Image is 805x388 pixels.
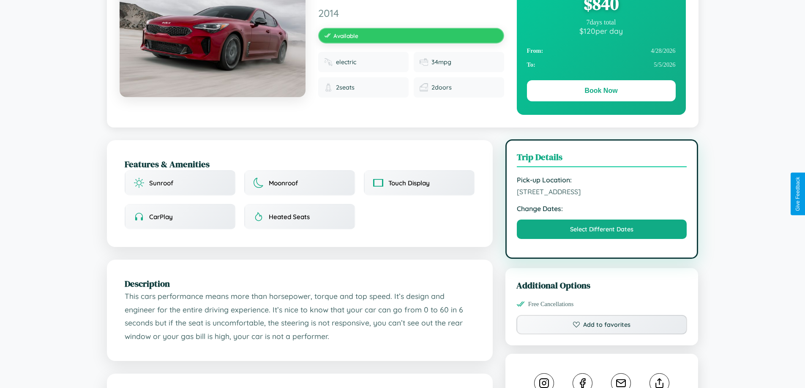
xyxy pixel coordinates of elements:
span: CarPlay [149,213,173,221]
span: Touch Display [388,179,430,187]
span: Sunroof [149,179,173,187]
img: Fuel efficiency [420,58,428,66]
button: Book Now [527,80,676,101]
span: [STREET_ADDRESS] [517,187,687,196]
h3: Trip Details [517,151,687,167]
span: Available [333,32,358,39]
div: $ 120 per day [527,26,676,35]
span: electric [336,58,356,66]
div: 4 / 28 / 2026 [527,44,676,58]
div: 5 / 5 / 2026 [527,58,676,72]
span: Free Cancellations [528,301,574,308]
strong: From: [527,47,543,54]
strong: To: [527,61,535,68]
img: Seats [324,83,333,92]
span: Heated Seats [269,213,310,221]
strong: Pick-up Location: [517,176,687,184]
button: Add to favorites [516,315,688,334]
p: This cars performance means more than horsepower, torque and top speed. It’s design and engineer ... [125,290,475,343]
div: 7 days total [527,19,676,26]
span: 2 seats [336,84,355,91]
img: Doors [420,83,428,92]
h2: Features & Amenities [125,158,475,170]
span: 34 mpg [431,58,451,66]
span: Moonroof [269,179,298,187]
span: 2014 [318,7,504,19]
span: 2 doors [431,84,452,91]
h2: Description [125,277,475,290]
img: Fuel type [324,58,333,66]
div: Give Feedback [795,177,801,211]
strong: Change Dates: [517,204,687,213]
button: Select Different Dates [517,220,687,239]
h3: Additional Options [516,279,688,291]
